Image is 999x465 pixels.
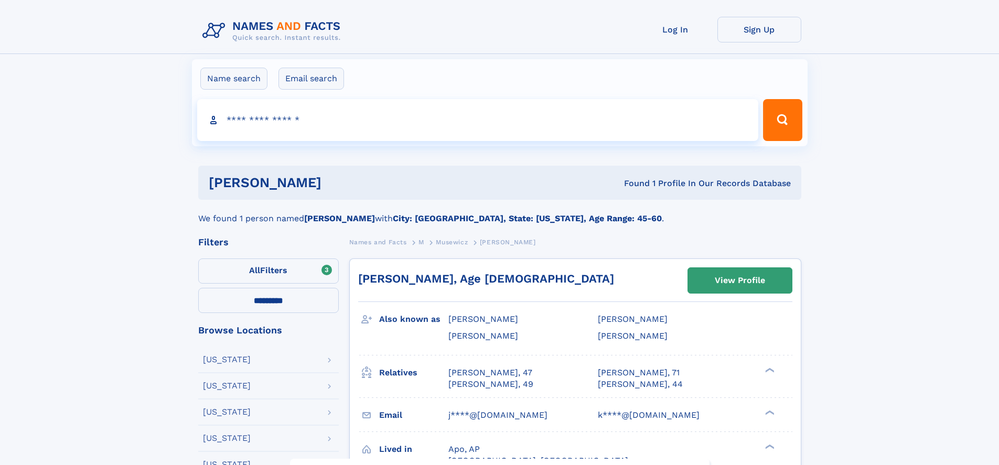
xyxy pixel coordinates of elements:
a: [PERSON_NAME], 44 [598,379,683,390]
a: [PERSON_NAME], 71 [598,367,680,379]
span: [PERSON_NAME] [448,331,518,341]
span: [PERSON_NAME] [448,314,518,324]
img: Logo Names and Facts [198,17,349,45]
label: Filters [198,258,339,284]
h3: Email [379,406,448,424]
h3: Also known as [379,310,448,328]
div: View Profile [715,268,765,293]
div: Found 1 Profile In Our Records Database [472,178,791,189]
b: [PERSON_NAME] [304,213,375,223]
div: Browse Locations [198,326,339,335]
span: M [418,239,424,246]
span: [PERSON_NAME] [480,239,536,246]
a: Log In [633,17,717,42]
button: Search Button [763,99,802,141]
div: [US_STATE] [203,355,251,364]
div: Filters [198,237,339,247]
b: City: [GEOGRAPHIC_DATA], State: [US_STATE], Age Range: 45-60 [393,213,662,223]
div: [US_STATE] [203,408,251,416]
div: We found 1 person named with . [198,200,801,225]
h3: Relatives [379,364,448,382]
div: [US_STATE] [203,382,251,390]
a: [PERSON_NAME], Age [DEMOGRAPHIC_DATA] [358,272,614,285]
span: Musewicz [436,239,468,246]
a: [PERSON_NAME], 49 [448,379,533,390]
span: [PERSON_NAME] [598,331,668,341]
span: [PERSON_NAME] [598,314,668,324]
a: Musewicz [436,235,468,248]
div: ❯ [762,443,775,450]
a: Names and Facts [349,235,407,248]
label: Email search [278,68,344,90]
span: All [249,265,260,275]
a: M [418,235,424,248]
span: Apo, AP [448,444,480,454]
div: ❯ [762,366,775,373]
h1: [PERSON_NAME] [209,176,473,189]
div: ❯ [762,409,775,416]
label: Name search [200,68,267,90]
input: search input [197,99,759,141]
a: View Profile [688,268,792,293]
div: [US_STATE] [203,434,251,442]
a: [PERSON_NAME], 47 [448,367,532,379]
a: Sign Up [717,17,801,42]
h3: Lived in [379,440,448,458]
